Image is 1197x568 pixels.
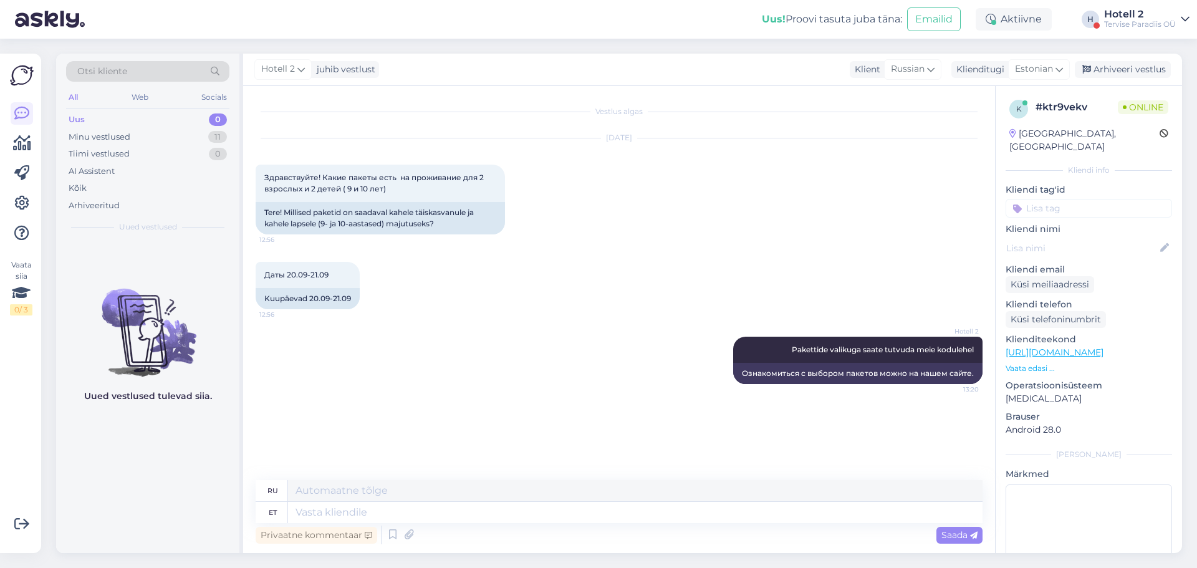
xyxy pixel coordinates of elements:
[976,8,1052,31] div: Aktiivne
[312,63,375,76] div: juhib vestlust
[1015,62,1053,76] span: Estonian
[891,62,925,76] span: Russian
[264,270,329,279] span: Даты 20.09-21.09
[1082,11,1099,28] div: H
[259,235,306,244] span: 12:56
[907,7,961,31] button: Emailid
[129,89,151,105] div: Web
[77,65,127,78] span: Otsi kliente
[1006,223,1172,236] p: Kliendi nimi
[256,202,505,234] div: Tere! Millised paketid on saadaval kahele täiskasvanule ja kahele lapsele (9- ja 10-aastased) maj...
[119,221,177,233] span: Uued vestlused
[1118,100,1168,114] span: Online
[1009,127,1160,153] div: [GEOGRAPHIC_DATA], [GEOGRAPHIC_DATA]
[1006,392,1172,405] p: [MEDICAL_DATA]
[84,390,212,403] p: Uued vestlused tulevad siia.
[10,259,32,315] div: Vaata siia
[69,131,130,143] div: Minu vestlused
[269,502,277,523] div: et
[762,12,902,27] div: Proovi tasuta juba täna:
[261,62,295,76] span: Hotell 2
[1016,104,1022,113] span: k
[208,131,227,143] div: 11
[264,173,486,193] span: Здравствуйте! Какие пакеты есть на проживание для 2 взрослых и 2 детей ( 9 и 10 лет)
[267,480,278,501] div: ru
[10,64,34,87] img: Askly Logo
[1006,363,1172,374] p: Vaata edasi ...
[1036,100,1118,115] div: # ktr9vekv
[256,527,377,544] div: Privaatne kommentaar
[69,200,120,212] div: Arhiveeritud
[1006,333,1172,346] p: Klienditeekond
[1006,298,1172,311] p: Kliendi telefon
[941,529,978,541] span: Saada
[1104,9,1176,19] div: Hotell 2
[850,63,880,76] div: Klient
[1006,276,1094,293] div: Küsi meiliaadressi
[10,304,32,315] div: 0 / 3
[1006,311,1106,328] div: Küsi telefoninumbrit
[199,89,229,105] div: Socials
[762,13,786,25] b: Uus!
[1006,165,1172,176] div: Kliendi info
[69,182,87,195] div: Kõik
[792,345,974,354] span: Pakettide valikuga saate tutvuda meie kodulehel
[733,363,983,384] div: Ознакомиться с выбором пакетов можно на нашем сайте.
[1006,379,1172,392] p: Operatsioonisüsteem
[69,113,85,126] div: Uus
[1006,241,1158,255] input: Lisa nimi
[256,288,360,309] div: Kuupäevad 20.09-21.09
[209,148,227,160] div: 0
[256,132,983,143] div: [DATE]
[259,310,306,319] span: 12:56
[256,106,983,117] div: Vestlus algas
[1006,468,1172,481] p: Märkmed
[951,63,1004,76] div: Klienditugi
[932,385,979,394] span: 13:20
[932,327,979,336] span: Hotell 2
[1006,199,1172,218] input: Lisa tag
[56,266,239,378] img: No chats
[1006,263,1172,276] p: Kliendi email
[1104,19,1176,29] div: Tervise Paradiis OÜ
[209,113,227,126] div: 0
[1006,449,1172,460] div: [PERSON_NAME]
[1006,347,1103,358] a: [URL][DOMAIN_NAME]
[69,165,115,178] div: AI Assistent
[1006,410,1172,423] p: Brauser
[66,89,80,105] div: All
[1006,183,1172,196] p: Kliendi tag'id
[1075,61,1171,78] div: Arhiveeri vestlus
[69,148,130,160] div: Tiimi vestlused
[1104,9,1190,29] a: Hotell 2Tervise Paradiis OÜ
[1006,423,1172,436] p: Android 28.0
